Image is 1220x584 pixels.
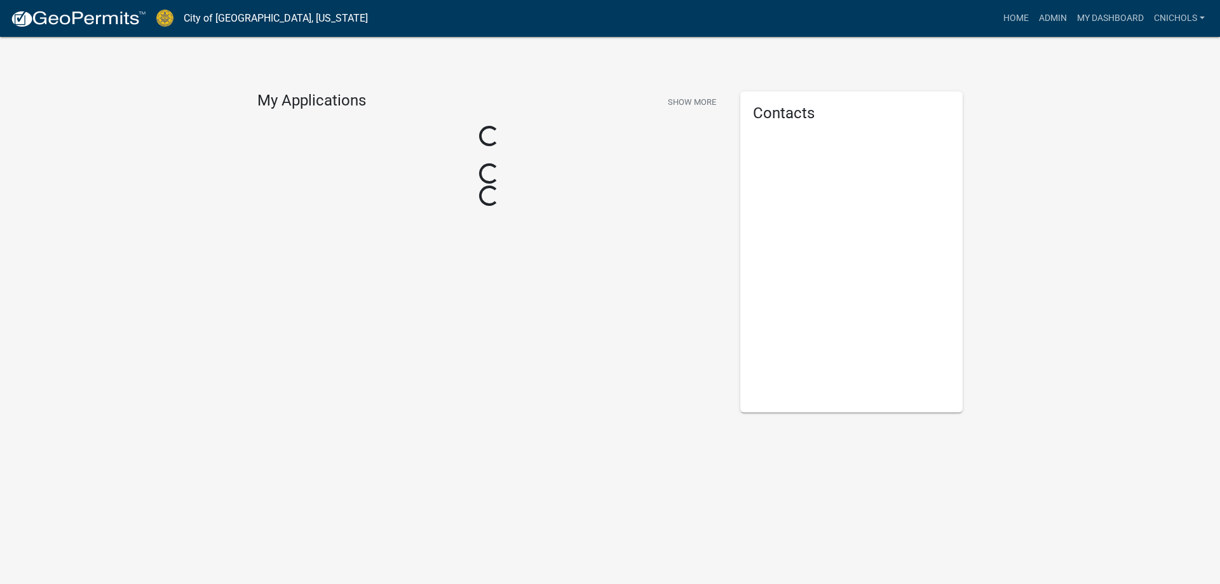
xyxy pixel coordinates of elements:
[1072,6,1149,31] a: My Dashboard
[156,10,173,27] img: City of Jeffersonville, Indiana
[1034,6,1072,31] a: Admin
[184,8,368,29] a: City of [GEOGRAPHIC_DATA], [US_STATE]
[753,104,950,123] h5: Contacts
[663,92,721,112] button: Show More
[1149,6,1210,31] a: cnichols
[257,92,366,111] h4: My Applications
[998,6,1034,31] a: Home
